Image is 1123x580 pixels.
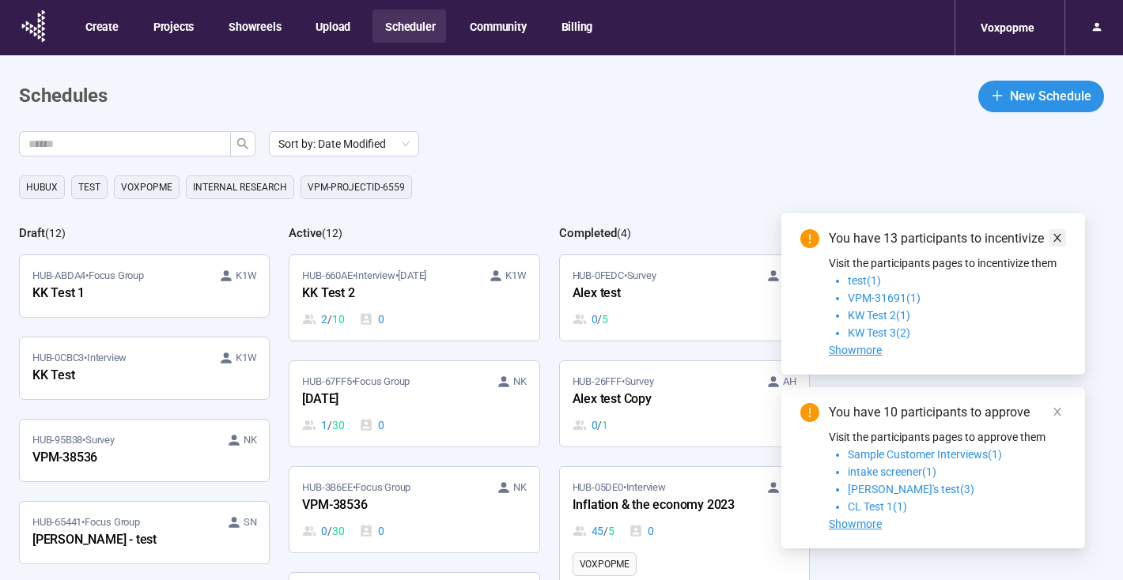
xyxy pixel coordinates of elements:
div: KK Test 2 [302,284,476,304]
span: Voxpopme [580,556,630,572]
button: Community [457,9,537,43]
span: K1W [236,268,256,284]
span: / [597,416,602,434]
span: VPM-31691(1) [848,292,921,304]
span: 30 [332,416,345,434]
span: Showmore [829,518,882,530]
div: 2 [302,311,344,328]
div: You have 10 participants to approve [829,403,1066,422]
span: exclamation-circle [800,229,819,248]
button: plusNew Schedule [978,81,1104,112]
span: ( 12 ) [45,227,66,239]
span: K1W [236,350,256,366]
span: HUB-0FEDC • Survey [573,268,656,284]
a: HUB-3B6EE•Focus Group NKVPM-385360 / 300 [289,467,539,552]
span: 1 [602,416,608,434]
span: Sort by: Date Modified [278,132,410,156]
span: search [236,137,249,150]
button: Showreels [216,9,292,43]
span: NK [513,480,527,495]
div: 0 [359,416,384,434]
span: Sample Customer Interviews(1) [848,448,1002,461]
span: HUB-26FFF • Survey [573,374,654,390]
a: HUB-0CBC3•Interview K1WKK Test [20,337,269,399]
span: intake screener(1) [848,465,936,478]
div: 0 [573,416,608,434]
div: 0 [629,522,654,540]
span: KW Test 2(1) [848,309,910,322]
span: test(1) [848,274,881,287]
a: HUB-65441•Focus Group SN[PERSON_NAME] - test [20,502,269,563]
span: 5 [602,311,608,328]
a: HUB-95B38•Survey NKVPM-38536 [20,420,269,481]
div: KK Test 1 [32,284,206,304]
a: HUB-0FEDC•Survey AHAlex test0 / 5 [560,255,809,341]
button: Billing [549,9,604,43]
span: HUB-ABDA4 • Focus Group [32,268,144,284]
span: close [1052,232,1063,243]
div: 0 [359,522,384,540]
h2: Completed [559,226,617,240]
div: VPM-38536 [32,448,206,469]
span: 30 [332,522,345,540]
h2: Draft [19,226,45,240]
span: Test [78,179,100,195]
span: K1W [505,268,526,284]
h2: Active [289,226,322,240]
div: Alex test [573,284,747,304]
button: Projects [141,9,205,43]
span: HUB-95B38 • Survey [32,432,115,448]
span: NK [513,374,527,390]
span: HUB-67FF5 • Focus Group [302,374,410,390]
div: [DATE] [302,390,476,410]
span: / [327,416,332,434]
div: Inflation & the economy 2023 [573,495,747,516]
div: VPM-38536 [302,495,476,516]
p: Visit the participants pages to incentivize them [829,254,1066,272]
span: / [327,311,332,328]
div: 45 [573,522,614,540]
span: Voxpopme [121,179,172,195]
span: 5 [608,522,614,540]
button: Scheduler [372,9,446,43]
span: HUB-05DE0 • Interview [573,480,666,495]
div: 0 [573,311,608,328]
div: You have 13 participants to incentivize [829,229,1066,248]
button: Upload [303,9,361,43]
p: Visit the participants pages to approve them [829,428,1066,446]
span: / [327,522,332,540]
h1: Schedules [19,81,108,111]
span: VPM-projectID-6559 [308,179,405,195]
span: HUB-65441 • Focus Group [32,514,140,530]
div: Voxpopme [971,13,1044,43]
span: close [1052,406,1063,417]
button: Create [73,9,130,43]
time: [DATE] [398,269,426,281]
span: SN [244,514,257,530]
span: [PERSON_NAME]'s test(3) [848,483,974,495]
span: ( 4 ) [617,227,631,239]
span: ( 12 ) [322,227,342,239]
span: exclamation-circle [800,403,819,422]
a: HUB-ABDA4•Focus Group K1WKK Test 1 [20,255,269,317]
span: 10 [332,311,345,328]
div: 1 [302,416,344,434]
a: HUB-67FF5•Focus Group NK[DATE]1 / 300 [289,361,539,446]
div: Alex test Copy [573,390,747,410]
div: KK Test [32,366,206,386]
span: HUB-660AE • Interview • [302,268,426,284]
span: / [603,522,608,540]
span: HUB-3B6EE • Focus Group [302,480,410,495]
span: HubUX [26,179,58,195]
span: Internal Research [193,179,287,195]
span: AH [783,374,796,390]
span: plus [991,89,1004,102]
a: HUB-26FFF•Survey AHAlex test Copy0 / 1 [560,361,809,446]
a: HUB-660AE•Interview•[DATE] K1WKK Test 22 / 100 [289,255,539,341]
span: / [597,311,602,328]
span: KW Test 3(2) [848,326,910,339]
span: NK [244,432,257,448]
div: 0 [302,522,344,540]
span: Showmore [829,344,882,356]
span: HUB-0CBC3 • Interview [32,350,127,366]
